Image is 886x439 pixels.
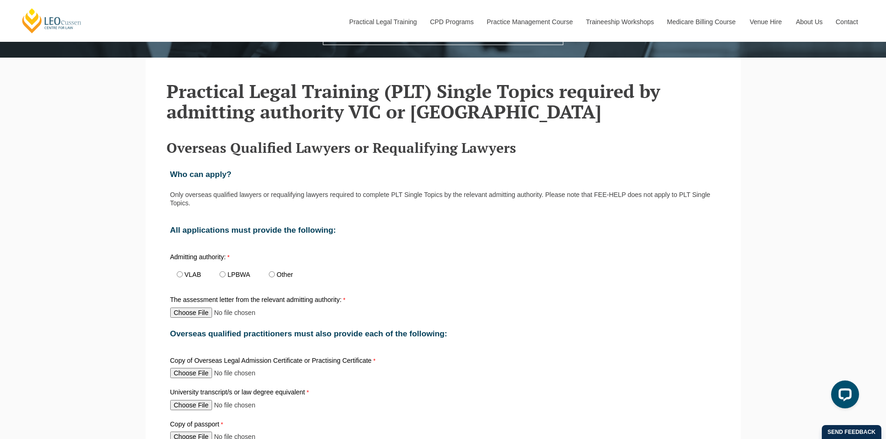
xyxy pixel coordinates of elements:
label: Admitting authority: [170,254,310,262]
a: Venue Hire [743,2,789,42]
h3: Overseas Qualified Lawyers or Requalifying Lawyers [167,140,720,156]
a: Medicare Billing Course [660,2,743,42]
a: [PERSON_NAME] Centre for Law [21,7,83,34]
input: Copy of Overseas Legal Admission Certificate or Practising Certificate [170,368,293,378]
label: The assessment letter from the relevant admitting authority: [170,296,348,305]
h2: Overseas qualified practitioners must also provide each of the following: [170,329,716,338]
h2: Who can apply? [170,170,716,179]
a: Contact [829,2,865,42]
input: The assessment letter from the relevant admitting authority: [170,308,293,318]
label: Copy of passport [170,421,263,430]
p: Only overseas qualified lawyers or requalifying lawyers required to complete PLT Single Topics by... [170,190,716,207]
a: CPD Programs [423,2,480,42]
label: Other [277,271,293,278]
label: LPBWA [227,271,250,278]
label: VLAB [185,271,201,278]
input: University transcript/s or law degree equivalent [170,400,293,410]
iframe: LiveChat chat widget [824,377,863,416]
a: Practice Management Course [480,2,579,42]
a: About Us [789,2,829,42]
h2: Practical Legal Training (PLT) Single Topics required by admitting authority VIC or [GEOGRAPHIC_D... [167,81,720,122]
h2: All applications must provide the following: [170,226,716,235]
label: Copy of Overseas Legal Admission Certificate or Practising Certificate [170,357,378,366]
label: University transcript/s or law degree equivalent [170,389,312,398]
a: Practical Legal Training [342,2,423,42]
a: Traineeship Workshops [579,2,660,42]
